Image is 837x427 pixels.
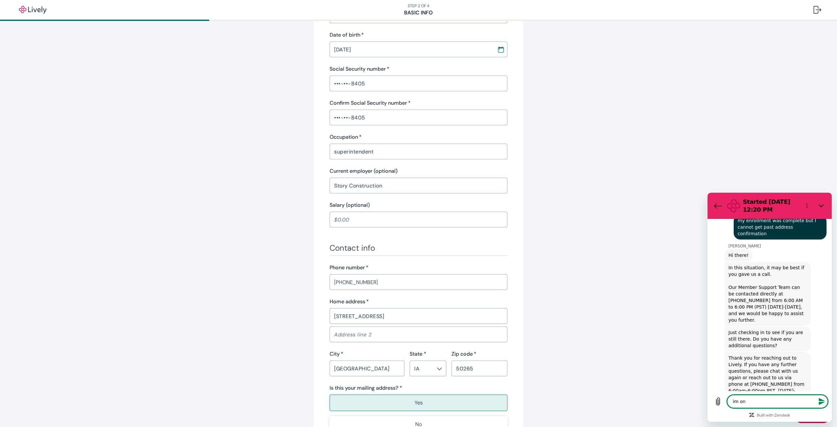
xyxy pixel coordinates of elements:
input: -- [412,364,434,373]
label: Date of birth [330,31,364,39]
h3: Contact info [330,243,507,253]
input: Zip code [452,362,507,375]
label: Occupation [330,133,362,141]
label: City [330,350,343,358]
img: Lively [14,6,51,14]
label: Is this your mailing address? * [330,384,402,392]
label: Phone number [330,264,368,272]
input: ••• - •• - •••• [330,77,507,90]
input: (555) 555-5555 [330,276,507,289]
input: City [330,362,404,375]
input: $0.00 [330,213,507,226]
button: Yes [330,395,507,411]
input: ••• - •• - •••• [330,111,507,124]
label: Zip code [452,350,476,358]
label: Confirm Social Security number [330,99,411,107]
label: Home address [330,298,369,306]
input: MM / DD / YYYY [330,43,492,56]
label: Salary (optional) [330,201,370,209]
button: Log out [808,2,827,18]
input: Address line 2 [330,328,507,341]
label: Current employer (optional) [330,167,398,175]
iframe: Messaging window [708,193,832,422]
label: Social Security number [330,65,389,73]
p: Yes [415,399,423,407]
svg: Chevron icon [437,366,442,371]
svg: Calendar [498,46,504,53]
input: Address line 1 [330,310,507,323]
button: Open [436,365,443,372]
button: Choose date, selected date is Dec 20, 1975 [495,44,507,55]
label: State * [410,350,426,358]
